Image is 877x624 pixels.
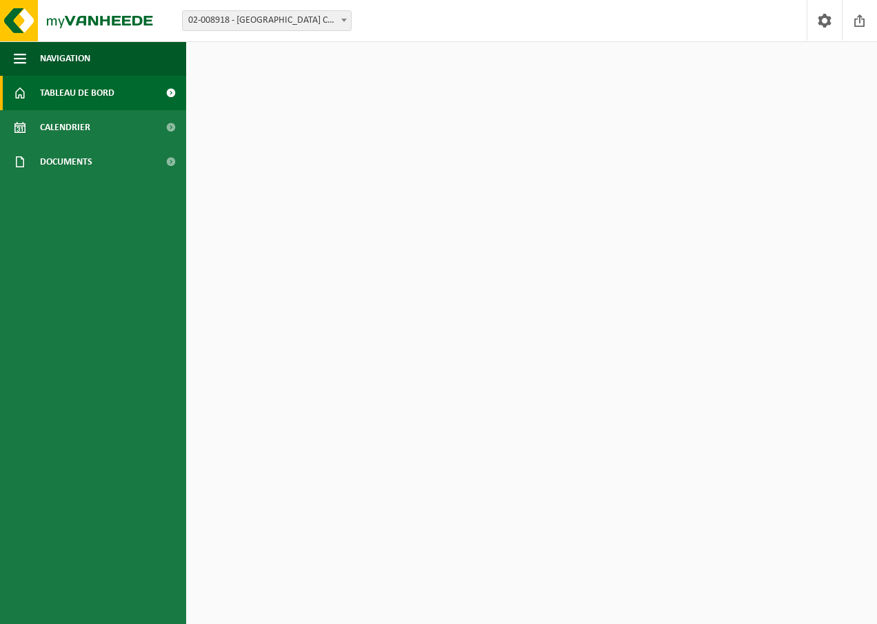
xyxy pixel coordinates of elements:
span: Calendrier [40,110,90,145]
span: 02-008918 - IPALLE CHIMAY - CHIMAY [182,10,352,31]
span: Documents [40,145,92,179]
span: Navigation [40,41,90,76]
span: 02-008918 - IPALLE CHIMAY - CHIMAY [183,11,351,30]
span: Tableau de bord [40,76,114,110]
